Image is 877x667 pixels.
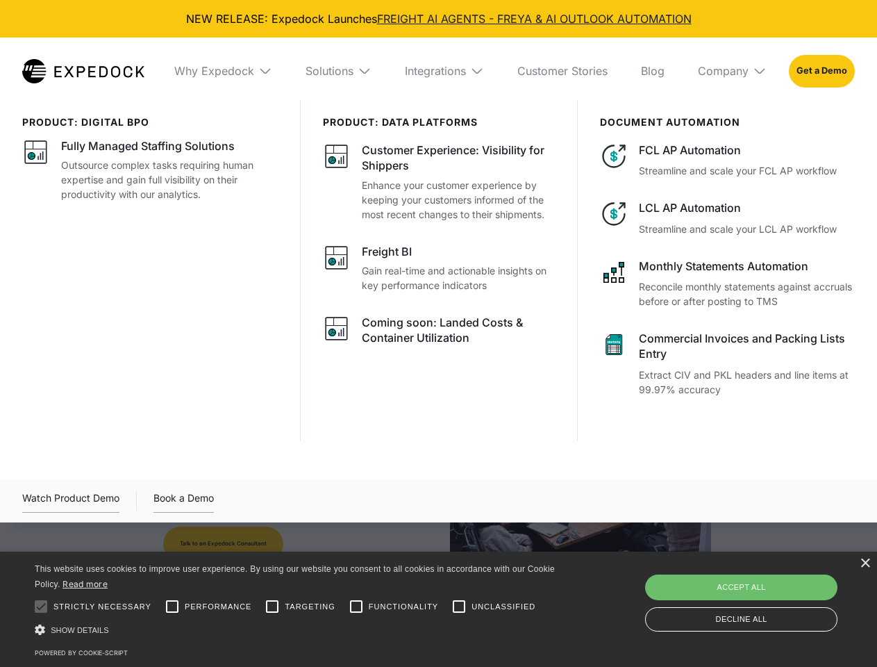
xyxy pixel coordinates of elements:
a: dollar iconLCL AP AutomationStreamline and scale your LCL AP workflow [600,200,855,236]
div: PRODUCT: data platforms [323,117,556,129]
span: Functionality [369,601,438,613]
span: Targeting [285,601,335,613]
p: Enhance your customer experience by keeping your customers informed of the most recent changes to... [362,178,556,222]
div: LCL AP Automation [639,200,855,215]
a: Customer Stories [506,38,619,104]
div: product: digital bpo [22,117,278,129]
a: Blog [630,38,676,104]
div: NEW RELEASE: Expedock Launches [11,11,866,26]
div: Solutions [294,38,383,104]
span: Strictly necessary [53,601,151,613]
div: FCL AP Automation [639,142,855,158]
a: Read more [62,579,108,589]
p: Streamline and scale your LCL AP workflow [639,222,855,236]
div: Customer Experience: Visibility for Shippers [362,142,556,174]
div: Fully Managed Staffing Solutions [61,138,235,154]
span: Show details [51,626,109,634]
a: graph iconFreight BIGain real-time and actionable insights on key performance indicators [323,244,556,293]
p: Outsource complex tasks requiring human expertise and gain full visibility on their productivity ... [61,158,278,201]
div: Integrations [394,38,495,104]
p: Streamline and scale your FCL AP workflow [639,163,855,178]
div: Why Expedock [174,64,254,78]
a: Get a Demo [789,55,855,87]
a: graph iconComing soon: Landed Costs & Container Utilization [323,315,556,350]
div: Company [698,64,749,78]
div: Freight BI [362,244,412,259]
a: Book a Demo [153,490,214,513]
div: Integrations [405,64,466,78]
img: graph icon [323,244,351,272]
div: document automation [600,117,855,129]
div: Monthly Statements Automation [639,258,855,274]
p: Reconcile monthly statements against accruals before or after posting to TMS [639,279,855,308]
div: Coming soon: Landed Costs & Container Utilization [362,315,556,346]
img: graph icon [323,315,351,343]
img: dollar icon [600,200,628,228]
span: This website uses cookies to improve user experience. By using our website you consent to all coo... [35,564,555,590]
div: Company [687,38,778,104]
img: sheet icon [600,331,628,359]
a: sheet iconCommercial Invoices and Packing Lists EntryExtract CIV and PKL headers and line items a... [600,331,855,397]
a: graph iconFully Managed Staffing SolutionsOutsource complex tasks requiring human expertise and g... [22,138,278,201]
img: network like icon [600,258,628,286]
p: Extract CIV and PKL headers and line items at 99.97% accuracy [639,368,855,397]
a: network like iconMonthly Statements AutomationReconcile monthly statements against accruals befor... [600,258,855,308]
a: FREIGHT AI AGENTS - FREYA & AI OUTLOOK AUTOMATION [377,12,692,26]
a: dollar iconFCL AP AutomationStreamline and scale your FCL AP workflow [600,142,855,178]
iframe: Chat Widget [646,517,877,667]
div: Commercial Invoices and Packing Lists Entry [639,331,855,362]
img: graph icon [323,142,351,170]
div: Why Expedock [163,38,283,104]
div: Solutions [306,64,353,78]
img: dollar icon [600,142,628,170]
span: Performance [185,601,252,613]
a: Powered by cookie-script [35,649,128,657]
div: Show details [35,623,560,637]
a: open lightbox [22,490,119,513]
p: Gain real-time and actionable insights on key performance indicators [362,263,556,293]
div: Watch Product Demo [22,490,119,513]
a: graph iconCustomer Experience: Visibility for ShippersEnhance your customer experience by keeping... [323,142,556,222]
span: Unclassified [471,601,535,613]
img: graph icon [22,138,50,166]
